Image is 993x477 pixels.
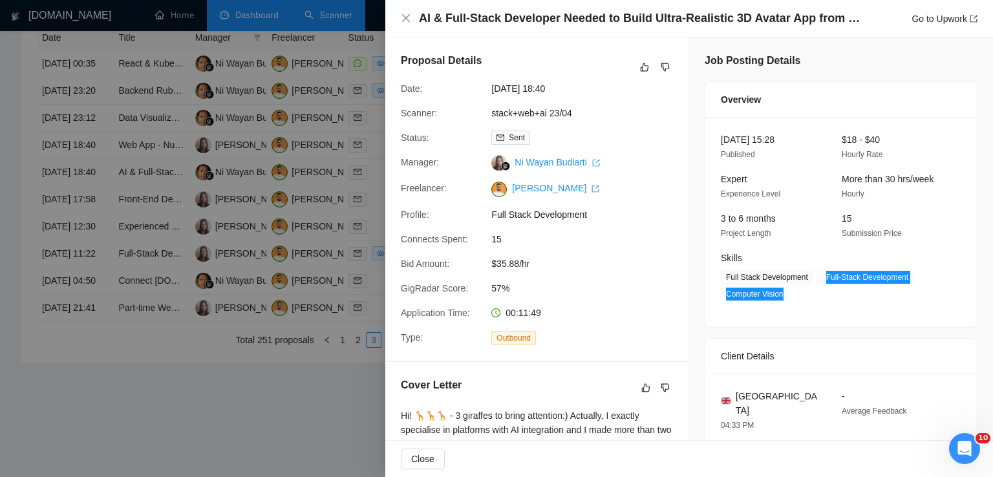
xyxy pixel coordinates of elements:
[401,283,468,293] span: GigRadar Score:
[401,259,450,269] span: Bid Amount:
[721,150,755,159] span: Published
[491,182,507,197] img: c1NLmzrk-0pBZjOo1nLSJnOz0itNHKTdmMHAt8VIsLFzaWqqsJDJtcFyV3OYvrqgu3
[419,10,865,26] h4: AI & Full-Stack Developer Needed to Build Ultra-Realistic 3D Avatar App from Photos
[721,213,776,224] span: 3 to 6 months
[491,232,685,246] span: 15
[721,134,774,145] span: [DATE] 15:28
[491,81,685,96] span: [DATE] 18:40
[638,380,654,396] button: like
[509,133,525,142] span: Sent
[411,452,434,466] span: Close
[721,339,961,374] div: Client Details
[657,59,673,75] button: dislike
[401,209,429,220] span: Profile:
[491,108,572,118] a: stack+web+ai 23/04
[657,380,673,396] button: dislike
[842,134,880,145] span: $18 - $40
[401,332,423,343] span: Type:
[401,53,482,69] h5: Proposal Details
[842,213,852,224] span: 15
[401,13,411,23] span: close
[491,308,500,317] span: clock-circle
[842,189,864,198] span: Hourly
[401,449,445,469] button: Close
[491,207,685,222] span: Full Stack Development
[401,13,411,24] button: Close
[641,383,650,393] span: like
[721,189,780,198] span: Experience Level
[640,62,649,72] span: like
[976,433,990,443] span: 10
[721,287,789,301] span: Computer Vision
[491,257,685,271] span: $35.88/hr
[491,281,685,295] span: 57%
[842,229,902,238] span: Submission Price
[842,407,907,416] span: Average Feedback
[506,308,541,318] span: 00:11:49
[736,389,821,418] span: [GEOGRAPHIC_DATA]
[721,253,742,263] span: Skills
[842,174,934,184] span: More than 30 hrs/week
[842,391,845,401] span: -
[721,396,731,405] img: 🇬🇧
[721,421,754,430] span: 04:33 PM
[401,377,462,393] h5: Cover Letter
[401,157,439,167] span: Manager:
[401,83,422,94] span: Date:
[592,185,599,193] span: export
[401,183,447,193] span: Freelancer:
[515,157,599,167] a: Ni Wayan Budiarti export
[949,433,980,464] iframe: Intercom live chat
[401,308,470,318] span: Application Time:
[637,59,652,75] button: like
[592,159,600,167] span: export
[721,92,761,107] span: Overview
[705,53,800,69] h5: Job Posting Details
[721,174,747,184] span: Expert
[401,234,468,244] span: Connects Spent:
[912,14,977,24] a: Go to Upworkexport
[512,183,599,193] a: [PERSON_NAME] export
[842,150,882,159] span: Hourly Rate
[661,383,670,393] span: dislike
[491,331,536,345] span: Outbound
[661,62,670,72] span: dislike
[401,132,429,143] span: Status:
[501,162,510,171] img: gigradar-bm.png
[496,134,504,142] span: mail
[721,229,771,238] span: Project Length
[721,270,813,284] span: Full Stack Development
[970,15,977,23] span: export
[821,270,913,284] span: Full-Stack Development
[401,108,437,118] span: Scanner:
